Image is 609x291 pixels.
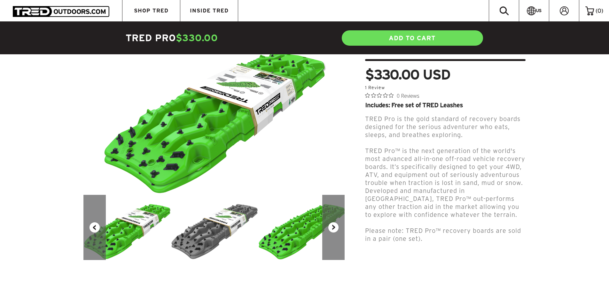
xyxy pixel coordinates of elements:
p: TRED Pro is the gold standard of recovery boards designed for the serious adventurer who eats, sl... [365,115,526,139]
button: Previous [83,195,106,260]
span: TRED Pro™ is the next generation of the world's most advanced all-in-one off-road vehicle recover... [365,147,525,218]
h4: TRED Pro [126,32,305,44]
img: TRED_Pro_ISO_GREEN_x2_40eeb962-f01a-4fbf-a891-2107ed5b4955_300x.png [258,195,345,260]
span: 0 Reviews [397,91,419,100]
span: Please note: TRED Pro™ recovery boards are sold in a pair (one set). [365,227,521,242]
span: SHOP TRED [134,8,168,13]
img: TRED Outdoors America [13,6,109,17]
span: INSIDE TRED [190,8,229,13]
span: $330.00 USD [365,67,450,81]
span: $330.00 [176,33,218,43]
button: Rated 0 out of 5 stars from 0 reviews. Jump to reviews. [365,91,419,100]
a: 1 reviews [365,85,385,90]
button: Next [322,195,345,260]
img: TRED_Pro_ISO-Green_700x.png [102,28,326,195]
span: 0 [597,8,601,14]
div: Includes: Free set of TRED Leashes [365,102,526,108]
img: TRED_Pro_ISO-Grey_300x.png [171,195,258,260]
img: cart-icon [585,6,594,15]
a: ADD TO CART [341,30,484,46]
img: TRED_Pro_ISO-Green_300x.png [83,195,171,260]
span: ( ) [596,8,603,14]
